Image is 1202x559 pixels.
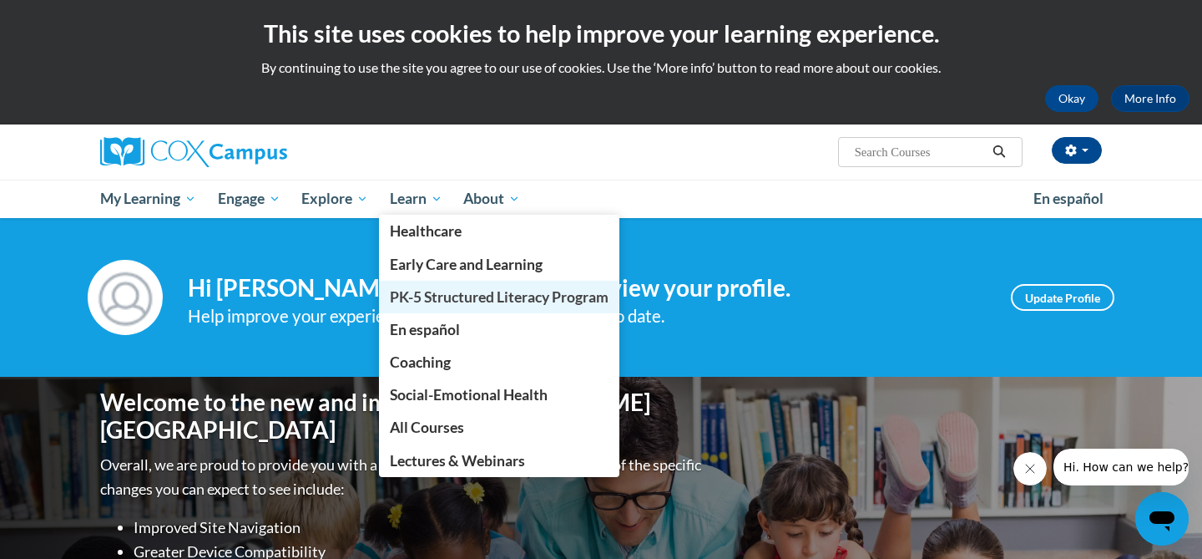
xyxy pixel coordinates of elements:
[1045,85,1098,112] button: Okay
[379,281,619,313] a: PK-5 Structured Literacy Program
[100,453,705,501] p: Overall, we are proud to provide you with a more streamlined experience. Some of the specific cha...
[13,17,1189,50] h2: This site uses cookies to help improve your learning experience.
[1052,137,1102,164] button: Account Settings
[379,411,619,444] a: All Courses
[1111,85,1189,112] a: More Info
[453,180,532,218] a: About
[188,302,986,330] div: Help improve your experience by keeping your profile up to date.
[379,379,619,411] a: Social-Emotional Health
[390,189,442,209] span: Learn
[134,516,705,540] li: Improved Site Navigation
[207,180,291,218] a: Engage
[379,313,619,346] a: En español
[1033,190,1104,207] span: En español
[379,346,619,379] a: Coaching
[100,137,287,167] img: Cox Campus
[88,260,163,335] img: Profile Image
[390,321,460,338] span: En español
[390,419,464,436] span: All Courses
[1011,284,1114,311] a: Update Profile
[379,248,619,281] a: Early Care and Learning
[390,256,543,273] span: Early Care and Learning
[218,189,280,209] span: Engage
[390,386,548,404] span: Social-Emotional Health
[463,189,520,209] span: About
[390,452,525,470] span: Lectures & Webinars
[390,288,609,306] span: PK-5 Structured Literacy Program
[301,189,368,209] span: Explore
[853,142,987,162] input: Search Courses
[89,180,207,218] a: My Learning
[390,222,462,240] span: Healthcare
[390,353,451,371] span: Coaching
[75,180,1127,218] div: Main menu
[987,142,1012,162] button: Search
[379,445,619,477] a: Lectures & Webinars
[290,180,379,218] a: Explore
[1023,181,1114,216] a: En español
[188,274,986,302] h4: Hi [PERSON_NAME]! Take a minute to review your profile.
[100,189,196,209] span: My Learning
[100,137,417,167] a: Cox Campus
[13,58,1189,77] p: By continuing to use the site you agree to our use of cookies. Use the ‘More info’ button to read...
[1135,492,1189,546] iframe: Button to launch messaging window
[1013,452,1047,485] iframe: Close message
[100,389,705,445] h1: Welcome to the new and improved [PERSON_NAME][GEOGRAPHIC_DATA]
[379,180,453,218] a: Learn
[1053,449,1189,485] iframe: Message from company
[379,215,619,247] a: Healthcare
